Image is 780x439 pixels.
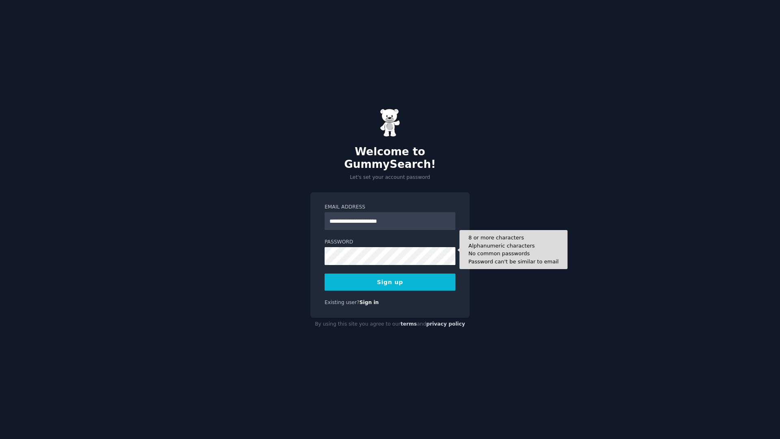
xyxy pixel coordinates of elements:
[310,146,470,171] h2: Welcome to GummySearch!
[426,321,465,327] a: privacy policy
[325,239,455,246] label: Password
[401,321,417,327] a: terms
[325,204,455,211] label: Email Address
[360,300,379,305] a: Sign in
[310,318,470,331] div: By using this site you agree to our and
[325,300,360,305] span: Existing user?
[310,174,470,181] p: Let's set your account password
[380,109,400,137] img: Gummy Bear
[325,274,455,291] button: Sign up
